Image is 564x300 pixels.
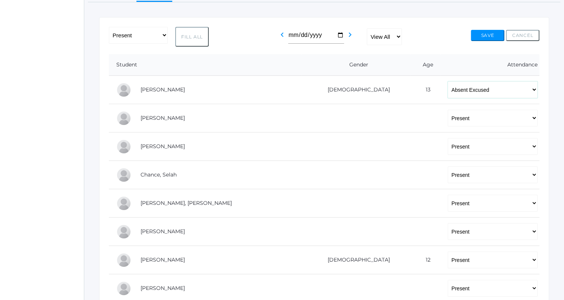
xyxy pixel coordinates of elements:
[109,54,302,76] th: Student
[116,281,131,296] div: Rachel Hayton
[346,34,355,41] a: chevron_right
[141,228,185,235] a: [PERSON_NAME]
[141,115,185,121] a: [PERSON_NAME]
[141,200,232,206] a: [PERSON_NAME], [PERSON_NAME]
[506,30,539,41] button: Cancel
[175,27,209,47] button: Fill All
[116,168,131,182] div: Selah Chance
[278,30,287,39] i: chevron_left
[410,246,440,274] td: 12
[346,30,355,39] i: chevron_right
[278,34,287,41] a: chevron_left
[141,143,185,150] a: [PERSON_NAME]
[410,54,440,76] th: Age
[471,30,504,41] button: Save
[116,224,131,239] div: Levi Erner
[141,171,177,178] a: Chance, Selah
[302,246,410,274] td: [DEMOGRAPHIC_DATA]
[440,54,539,76] th: Attendance
[116,111,131,126] div: Gabby Brozek
[116,139,131,154] div: Eva Carr
[116,196,131,211] div: Presley Davenport
[116,82,131,97] div: Josey Baker
[141,256,185,263] a: [PERSON_NAME]
[302,76,410,104] td: [DEMOGRAPHIC_DATA]
[141,86,185,93] a: [PERSON_NAME]
[302,54,410,76] th: Gender
[410,76,440,104] td: 13
[141,285,185,291] a: [PERSON_NAME]
[116,253,131,268] div: Chase Farnes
